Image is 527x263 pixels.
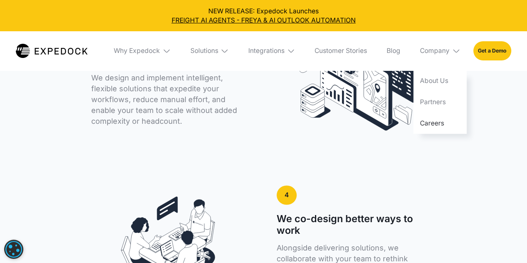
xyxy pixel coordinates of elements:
a: 4 [277,185,297,204]
p: We design and implement intelligent, flexible solutions that expedite your workflows, reduce manu... [91,73,251,127]
h1: We co-design better ways to work [277,213,436,236]
div: Solutions [184,31,235,70]
a: Get a Demo [473,41,511,60]
div: NEW RELEASE: Expedock Launches [7,7,521,25]
a: Partners [413,92,467,113]
div: Company [420,47,450,55]
div: Why Expedock [114,47,160,55]
a: Customer Stories [308,31,374,70]
div: Why Expedock [107,31,177,70]
a: About Us [413,70,467,92]
nav: Company [413,70,467,134]
div: Company [413,31,467,70]
a: Careers [413,113,467,134]
div: Integrations [248,47,285,55]
div: Integrations [242,31,302,70]
a: FREIGHT AI AGENTS - FREYA & AI OUTLOOK AUTOMATION [7,16,521,25]
div: Solutions [190,47,218,55]
a: Blog [380,31,407,70]
iframe: Chat Widget [388,173,527,263]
